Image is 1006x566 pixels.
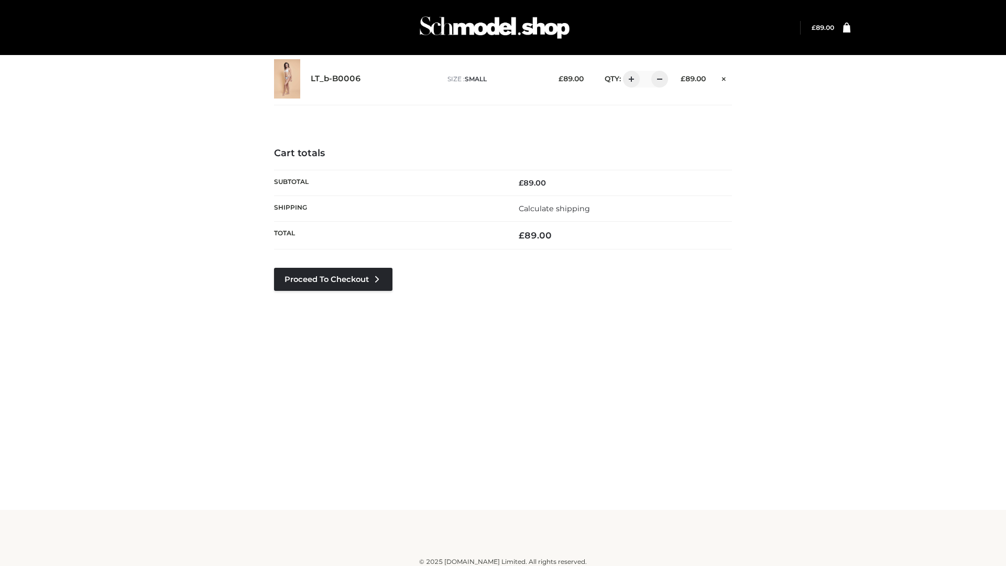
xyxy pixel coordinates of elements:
p: size : [447,74,542,84]
a: Calculate shipping [519,204,590,213]
th: Subtotal [274,170,503,195]
span: SMALL [465,75,487,83]
div: QTY: [594,71,664,88]
h4: Cart totals [274,148,732,159]
a: Remove this item [716,71,732,84]
a: £89.00 [812,24,834,31]
img: LT_b-B0006 - SMALL [274,59,300,99]
th: Shipping [274,195,503,221]
bdi: 89.00 [681,74,706,83]
bdi: 89.00 [519,230,552,241]
bdi: 89.00 [519,178,546,188]
th: Total [274,222,503,249]
a: LT_b-B0006 [311,74,361,84]
span: £ [519,230,524,241]
img: Schmodel Admin 964 [416,7,573,48]
a: Proceed to Checkout [274,268,392,291]
span: £ [812,24,816,31]
span: £ [559,74,563,83]
bdi: 89.00 [812,24,834,31]
span: £ [681,74,685,83]
span: £ [519,178,523,188]
bdi: 89.00 [559,74,584,83]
